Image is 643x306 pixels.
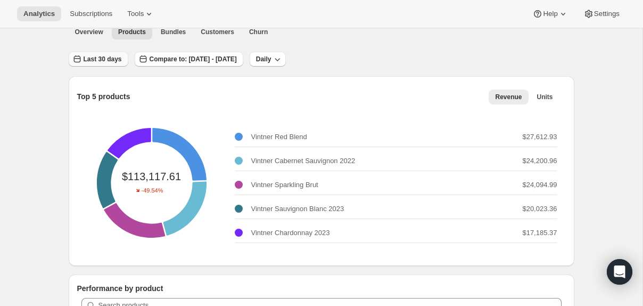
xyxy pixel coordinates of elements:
span: Last 30 days [84,55,122,63]
span: Products [118,28,146,36]
span: Bundles [161,28,186,36]
button: Subscriptions [63,6,119,21]
span: Churn [249,28,268,36]
span: Revenue [495,93,522,101]
p: Vintner Sparkling Brut [251,180,318,190]
p: Vintner Cabernet Sauvignon 2022 [251,156,356,166]
span: Help [543,10,557,18]
span: Tools [127,10,144,18]
p: Vintner Sauvignon Blanc 2023 [251,204,344,214]
span: Subscriptions [70,10,112,18]
button: Settings [577,6,626,21]
span: Units [537,93,553,101]
p: Vintner Chardonnay 2023 [251,228,330,238]
span: Daily [256,55,271,63]
button: Help [526,6,574,21]
span: Customers [201,28,234,36]
span: Compare to: [DATE] - [DATE] [150,55,237,63]
span: Overview [75,28,103,36]
p: $17,185.37 [522,228,557,238]
div: Open Intercom Messenger [607,259,632,285]
span: Analytics [23,10,55,18]
p: $20,023.36 [522,204,557,214]
span: Settings [594,10,620,18]
p: Top 5 products [77,91,130,102]
button: Compare to: [DATE] - [DATE] [135,52,243,67]
p: Performance by product [77,283,566,294]
button: Last 30 days [69,52,128,67]
p: Vintner Red Blend [251,132,307,142]
button: Tools [121,6,161,21]
p: $24,200.96 [522,156,557,166]
p: $24,094.99 [522,180,557,190]
button: Daily [250,52,286,67]
p: $27,612.93 [522,132,557,142]
button: Analytics [17,6,61,21]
